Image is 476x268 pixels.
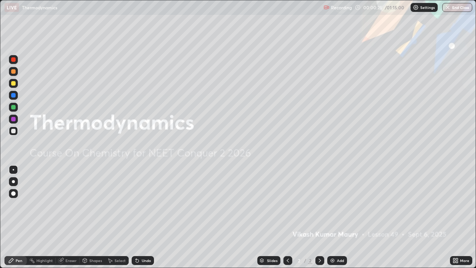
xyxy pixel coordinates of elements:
p: LIVE [7,4,17,10]
img: add-slide-button [329,258,335,264]
p: Recording [331,5,352,10]
div: 2 [308,257,312,264]
div: Undo [142,259,151,262]
div: 2 [295,258,303,263]
div: More [460,259,469,262]
img: recording.375f2c34.svg [324,4,329,10]
div: / [304,258,306,263]
img: end-class-cross [445,4,451,10]
div: Add [337,259,344,262]
div: Shapes [89,259,102,262]
button: End Class [442,3,472,12]
div: Pen [16,259,22,262]
div: Select [115,259,126,262]
p: Thermodynamics [22,4,57,10]
div: Slides [267,259,277,262]
div: Highlight [36,259,53,262]
div: Eraser [65,259,77,262]
p: Settings [420,6,435,9]
img: class-settings-icons [413,4,419,10]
